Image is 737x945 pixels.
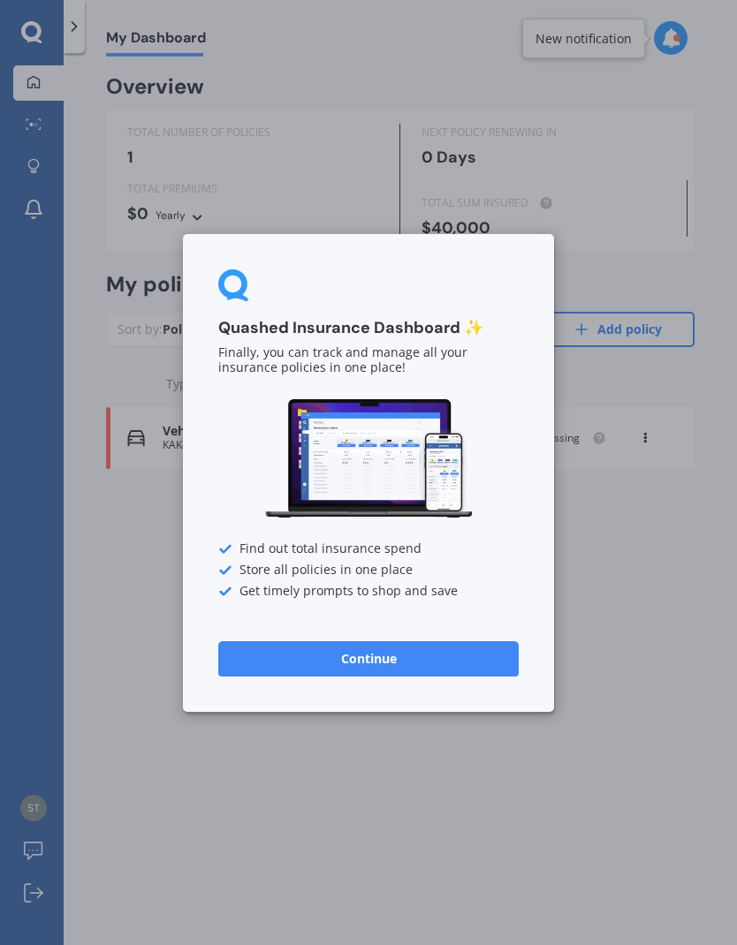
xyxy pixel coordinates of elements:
[218,541,519,556] div: Find out total insurance spend
[218,584,519,598] div: Get timely prompts to shop and save
[218,563,519,577] div: Store all policies in one place
[218,318,519,338] h3: Quashed Insurance Dashboard ✨
[262,397,475,521] img: Dashboard
[218,640,519,676] button: Continue
[218,345,519,375] p: Finally, you can track and manage all your insurance policies in one place!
